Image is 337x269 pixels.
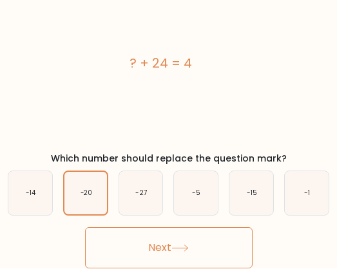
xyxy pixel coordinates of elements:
text: -5 [193,189,201,199]
text: -1 [304,189,310,199]
button: Next [85,228,253,269]
text: -27 [135,189,148,199]
div: Which number should replace the question mark? [5,153,332,166]
text: -14 [26,189,35,199]
text: -20 [80,189,91,198]
text: -15 [247,189,257,199]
